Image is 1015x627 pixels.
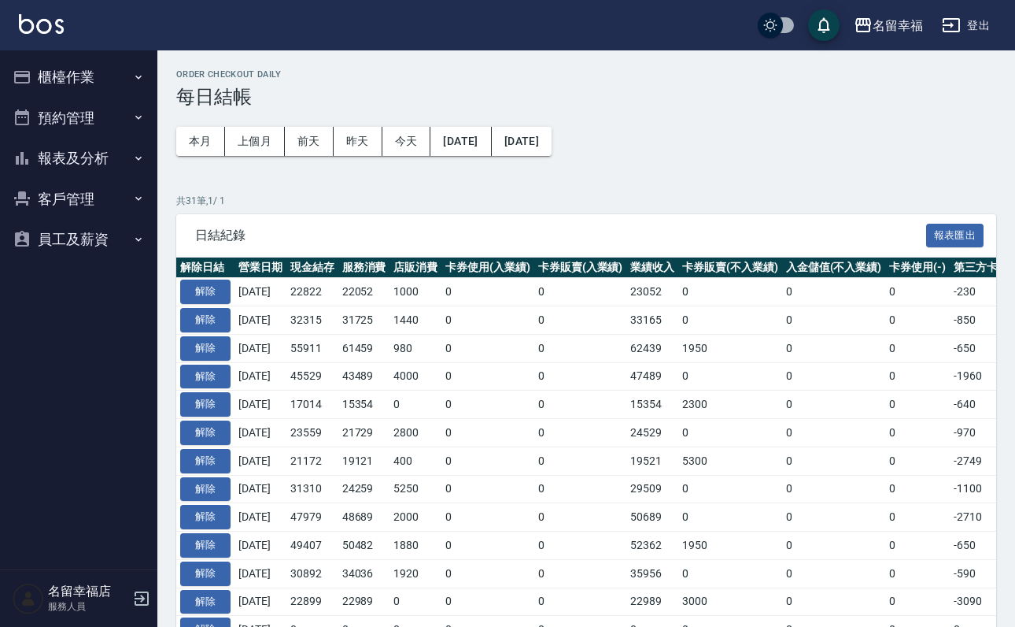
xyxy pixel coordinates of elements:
[286,559,338,588] td: 30892
[234,362,286,391] td: [DATE]
[285,127,334,156] button: 前天
[626,334,678,362] td: 62439
[678,258,782,278] th: 卡券販賣(不入業績)
[286,278,338,306] td: 22822
[678,559,782,588] td: 0
[534,306,627,335] td: 0
[195,228,926,243] span: 日結紀錄
[626,588,678,616] td: 22989
[338,532,390,560] td: 50482
[234,334,286,362] td: [DATE]
[626,258,678,278] th: 業績收入
[234,306,286,335] td: [DATE]
[13,583,44,614] img: Person
[180,590,231,614] button: 解除
[338,278,390,306] td: 22052
[286,419,338,447] td: 23559
[180,533,231,558] button: 解除
[678,475,782,503] td: 0
[234,532,286,560] td: [DATE]
[180,308,231,332] button: 解除
[234,503,286,532] td: [DATE]
[441,419,534,447] td: 0
[286,503,338,532] td: 47979
[176,258,234,278] th: 解除日結
[626,278,678,306] td: 23052
[885,306,950,335] td: 0
[678,362,782,391] td: 0
[180,449,231,473] button: 解除
[180,392,231,417] button: 解除
[338,258,390,278] th: 服務消費
[234,258,286,278] th: 營業日期
[6,57,151,98] button: 櫃檯作業
[626,559,678,588] td: 35956
[782,362,886,391] td: 0
[389,334,441,362] td: 980
[885,419,950,447] td: 0
[782,475,886,503] td: 0
[534,559,627,588] td: 0
[678,306,782,335] td: 0
[534,503,627,532] td: 0
[338,306,390,335] td: 31725
[286,334,338,362] td: 55911
[180,336,231,361] button: 解除
[534,391,627,419] td: 0
[782,447,886,475] td: 0
[534,532,627,560] td: 0
[389,475,441,503] td: 5250
[389,306,441,335] td: 1440
[180,421,231,445] button: 解除
[389,278,441,306] td: 1000
[782,559,886,588] td: 0
[6,138,151,179] button: 報表及分析
[389,362,441,391] td: 4000
[885,278,950,306] td: 0
[176,69,996,80] h2: Order checkout daily
[338,419,390,447] td: 21729
[441,475,534,503] td: 0
[936,11,996,40] button: 登出
[234,559,286,588] td: [DATE]
[626,475,678,503] td: 29509
[234,278,286,306] td: [DATE]
[782,419,886,447] td: 0
[534,334,627,362] td: 0
[234,391,286,419] td: [DATE]
[286,447,338,475] td: 21172
[808,9,840,41] button: save
[176,86,996,108] h3: 每日結帳
[180,562,231,586] button: 解除
[626,306,678,335] td: 33165
[180,365,231,389] button: 解除
[234,419,286,447] td: [DATE]
[389,532,441,560] td: 1880
[626,532,678,560] td: 52362
[441,559,534,588] td: 0
[382,127,431,156] button: 今天
[338,503,390,532] td: 48689
[782,503,886,532] td: 0
[225,127,285,156] button: 上個月
[338,475,390,503] td: 24259
[678,419,782,447] td: 0
[176,127,225,156] button: 本月
[286,588,338,616] td: 22899
[885,334,950,362] td: 0
[180,477,231,502] button: 解除
[338,334,390,362] td: 61459
[286,475,338,503] td: 31310
[441,447,534,475] td: 0
[534,588,627,616] td: 0
[885,588,950,616] td: 0
[338,559,390,588] td: 34036
[782,306,886,335] td: 0
[534,258,627,278] th: 卡券販賣(入業績)
[441,334,534,362] td: 0
[234,447,286,475] td: [DATE]
[286,258,338,278] th: 現金結存
[19,14,64,34] img: Logo
[873,16,923,35] div: 名留幸福
[338,447,390,475] td: 19121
